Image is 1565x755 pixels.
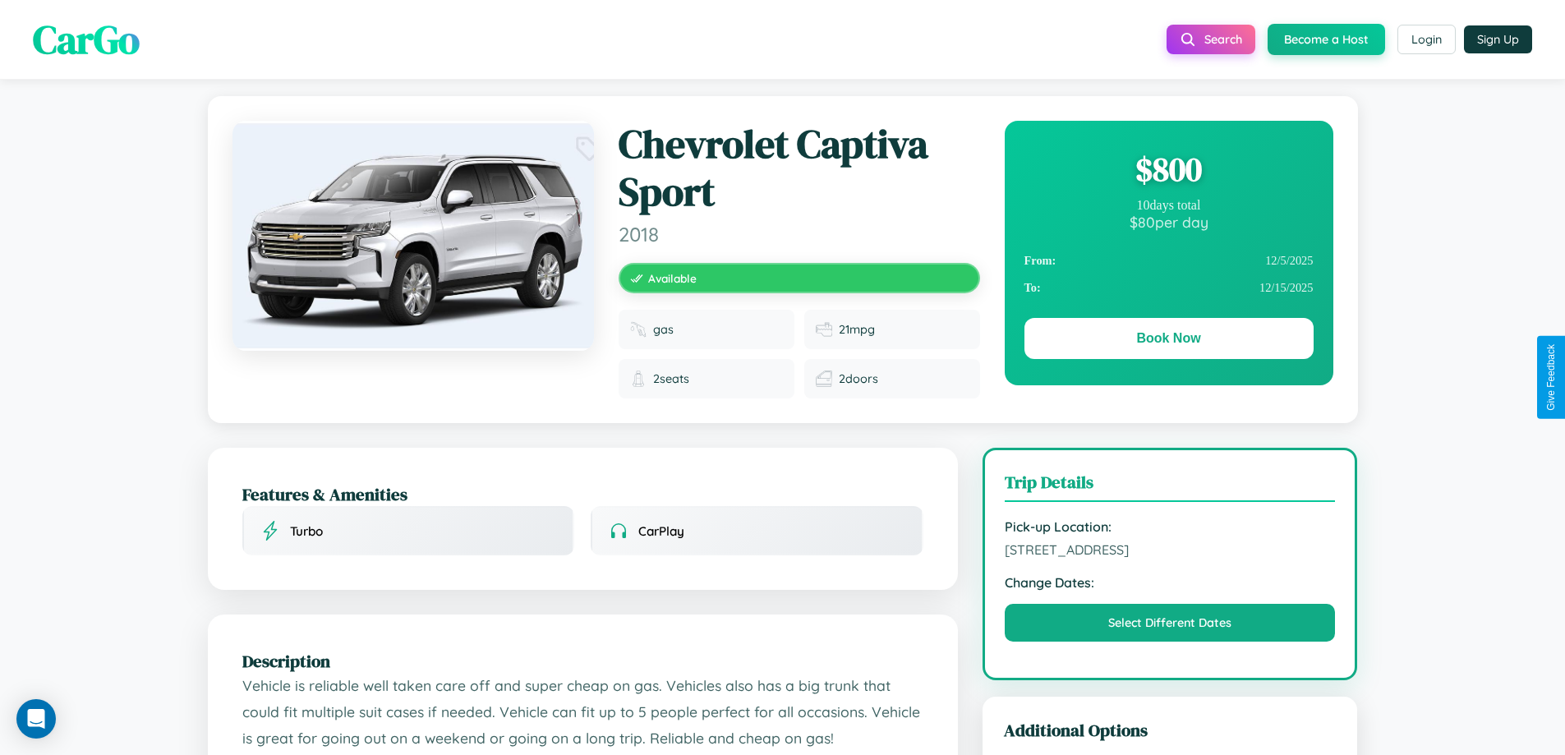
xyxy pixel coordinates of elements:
div: Give Feedback [1545,344,1557,411]
span: Turbo [290,523,323,539]
button: Select Different Dates [1005,604,1336,642]
h2: Description [242,649,923,673]
div: 12 / 5 / 2025 [1024,247,1314,274]
img: Seats [630,371,647,387]
div: 12 / 15 / 2025 [1024,274,1314,302]
p: Vehicle is reliable well taken care off and super cheap on gas. Vehicles also has a big trunk tha... [242,673,923,751]
button: Login [1397,25,1456,54]
span: 21 mpg [839,322,875,337]
div: Open Intercom Messenger [16,699,56,739]
strong: Change Dates: [1005,574,1336,591]
strong: From: [1024,254,1056,268]
img: Chevrolet Captiva Sport 2018 [232,121,594,351]
span: CarGo [33,12,140,67]
img: Doors [816,371,832,387]
button: Search [1167,25,1255,54]
h3: Trip Details [1005,470,1336,502]
span: [STREET_ADDRESS] [1005,541,1336,558]
span: 2 doors [839,371,878,386]
span: 2018 [619,222,980,246]
span: Search [1204,32,1242,47]
div: $ 800 [1024,147,1314,191]
span: gas [653,322,674,337]
strong: Pick-up Location: [1005,518,1336,535]
button: Book Now [1024,318,1314,359]
div: $ 80 per day [1024,213,1314,231]
h1: Chevrolet Captiva Sport [619,121,980,215]
img: Fuel efficiency [816,321,832,338]
h2: Features & Amenities [242,482,923,506]
h3: Additional Options [1004,718,1337,742]
strong: To: [1024,281,1041,295]
img: Fuel type [630,321,647,338]
span: 2 seats [653,371,689,386]
div: 10 days total [1024,198,1314,213]
span: CarPlay [638,523,684,539]
button: Sign Up [1464,25,1532,53]
button: Become a Host [1268,24,1385,55]
span: Available [648,271,697,285]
